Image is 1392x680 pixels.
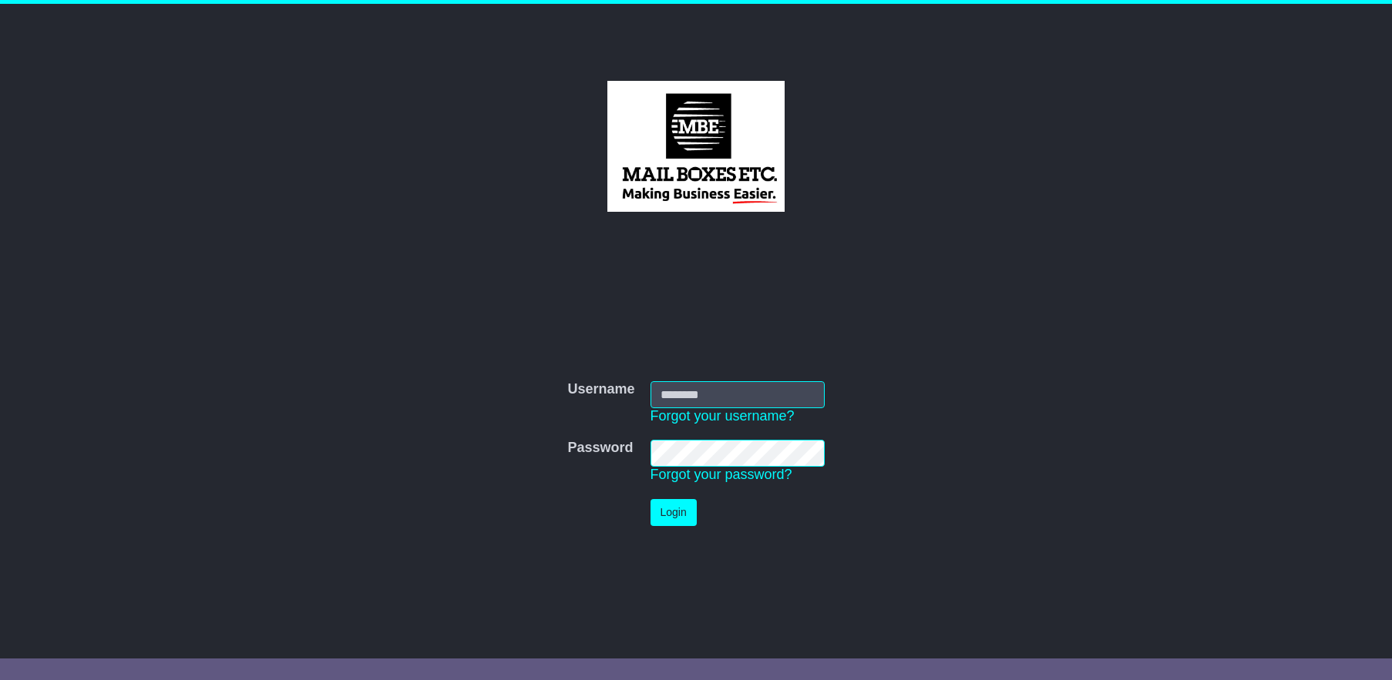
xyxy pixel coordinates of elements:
[651,499,697,526] button: Login
[567,381,634,398] label: Username
[607,81,784,212] img: MBE Brisbane CBD
[651,467,792,482] a: Forgot your password?
[651,408,795,424] a: Forgot your username?
[567,440,633,457] label: Password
